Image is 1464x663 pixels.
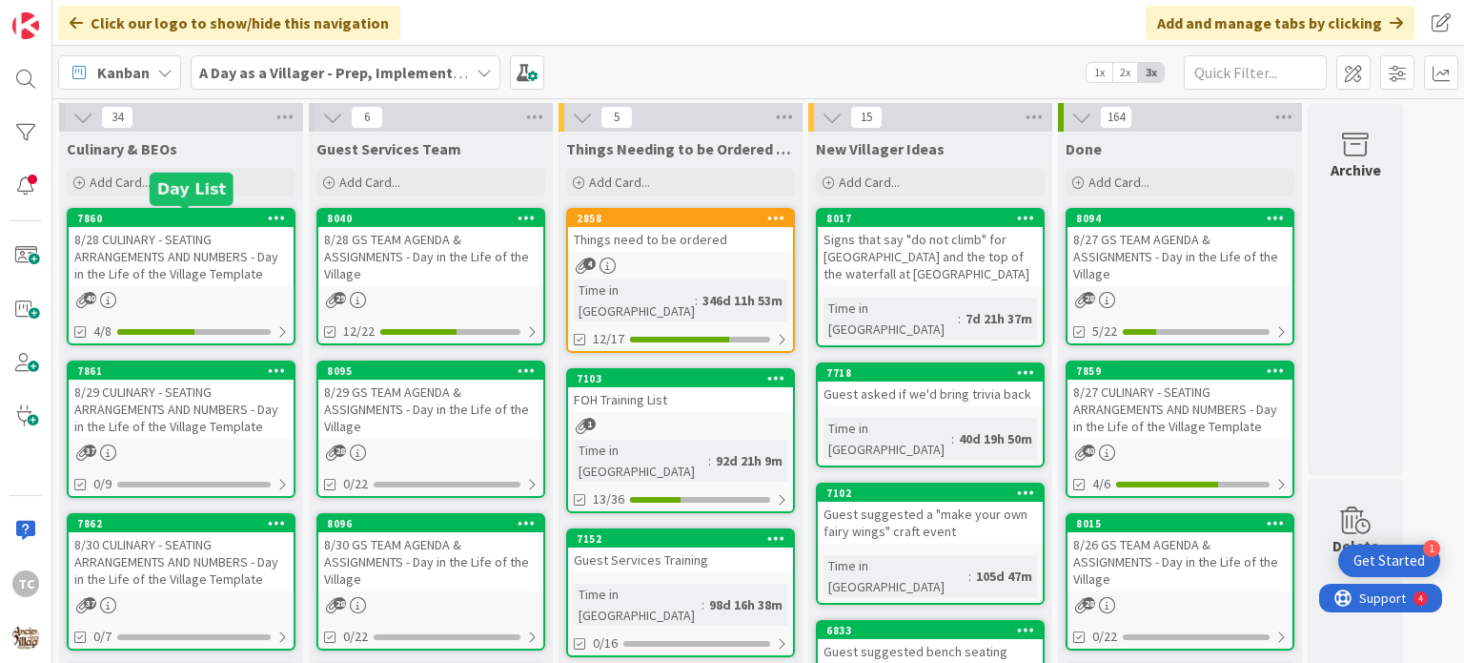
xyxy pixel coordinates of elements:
[1067,515,1292,532] div: 8015
[589,174,650,191] span: Add Card...
[1066,361,1294,498] a: 78598/27 CULINARY - SEATING ARRANGEMENTS AND NUMBERS - Day in the Life of the Village Template4/6
[1332,534,1379,557] div: Delete
[583,258,596,270] span: 4
[826,212,1043,225] div: 8017
[1067,515,1292,591] div: 80158/26 GS TEAM AGENDA & ASSIGNMENTS - Day in the Life of the Village
[1087,63,1112,82] span: 1x
[574,584,701,626] div: Time in [GEOGRAPHIC_DATA]
[1067,532,1292,591] div: 8/26 GS TEAM AGENDA & ASSIGNMENTS - Day in the Life of the Village
[318,380,543,439] div: 8/29 GS TEAM AGENDA & ASSIGNMENTS - Day in the Life of the Village
[818,210,1043,286] div: 8017Signs that say "do not climb" for [GEOGRAPHIC_DATA] and the top of the waterfall at [GEOGRAPH...
[816,208,1045,347] a: 8017Signs that say "do not climb" for [GEOGRAPHIC_DATA] and the top of the waterfall at [GEOGRAPH...
[708,450,711,471] span: :
[816,363,1045,467] a: 7718Guest asked if we'd bring trivia backTime in [GEOGRAPHIC_DATA]:40d 19h 50m
[318,515,543,532] div: 8096
[568,227,793,252] div: Things need to be ordered
[316,361,545,498] a: 80958/29 GS TEAM AGENDA & ASSIGNMENTS - Day in the Life of the Village0/22
[1067,363,1292,439] div: 78598/27 CULINARY - SEATING ARRANGEMENTS AND NUMBERS - Day in the Life of the Village Template
[704,594,787,615] div: 98d 16h 38m
[568,387,793,412] div: FOH Training List
[327,517,543,530] div: 8096
[12,624,39,651] img: avatar
[711,450,787,471] div: 92d 21h 9m
[1138,63,1164,82] span: 3x
[1076,212,1292,225] div: 8094
[1184,55,1327,90] input: Quick Filter...
[818,364,1043,382] div: 7718
[84,292,96,304] span: 40
[67,139,177,158] span: Culinary & BEOs
[1100,106,1132,129] span: 164
[97,61,150,84] span: Kanban
[1067,363,1292,380] div: 7859
[566,528,795,657] a: 7152Guest Services TrainingTime in [GEOGRAPHIC_DATA]:98d 16h 38m0/16
[568,210,793,252] div: 2858Things need to be ordered
[816,483,1045,605] a: 7102Guest suggested a "make your own fairy wings" craft eventTime in [GEOGRAPHIC_DATA]:105d 47m
[1353,551,1425,570] div: Get Started
[951,428,954,449] span: :
[568,530,793,572] div: 7152Guest Services Training
[850,106,883,129] span: 15
[568,370,793,387] div: 7103
[574,280,695,321] div: Time in [GEOGRAPHIC_DATA]
[339,174,400,191] span: Add Card...
[1092,321,1117,342] span: 5/22
[1083,445,1095,457] span: 40
[1076,364,1292,378] div: 7859
[568,530,793,548] div: 7152
[577,212,793,225] div: 2858
[818,485,1043,544] div: 7102Guest suggested a "make your own fairy wings" craft event
[566,368,795,513] a: 7103FOH Training ListTime in [GEOGRAPHIC_DATA]:92d 21h 9m13/36
[334,292,346,304] span: 29
[818,502,1043,544] div: Guest suggested a "make your own fairy wings" craft event
[823,298,958,340] div: Time in [GEOGRAPHIC_DATA]
[1088,174,1149,191] span: Add Card...
[58,6,400,40] div: Click our logo to show/hide this navigation
[1066,208,1294,345] a: 80948/27 GS TEAM AGENDA & ASSIGNMENTS - Day in the Life of the Village5/22
[823,418,951,460] div: Time in [GEOGRAPHIC_DATA]
[316,513,545,651] a: 80968/30 GS TEAM AGENDA & ASSIGNMENTS - Day in the Life of the Village0/22
[816,139,945,158] span: New Villager Ideas
[318,210,543,286] div: 80408/28 GS TEAM AGENDA & ASSIGNMENTS - Day in the Life of the Village
[157,180,226,198] h5: Day List
[316,139,461,158] span: Guest Services Team
[954,428,1037,449] div: 40d 19h 50m
[93,474,112,494] span: 0/9
[566,208,795,353] a: 2858Things need to be orderedTime in [GEOGRAPHIC_DATA]:346d 11h 53m12/17
[77,364,294,378] div: 7861
[1146,6,1414,40] div: Add and manage tabs by clicking
[698,290,787,311] div: 346d 11h 53m
[1338,545,1440,577] div: Open Get Started checklist, remaining modules: 1
[318,210,543,227] div: 8040
[818,210,1043,227] div: 8017
[839,174,900,191] span: Add Card...
[12,570,39,597] div: TC
[99,8,104,23] div: 4
[84,597,96,610] span: 37
[818,382,1043,406] div: Guest asked if we'd bring trivia back
[318,363,543,439] div: 80958/29 GS TEAM AGENDA & ASSIGNMENTS - Day in the Life of the Village
[695,290,698,311] span: :
[12,12,39,39] img: Visit kanbanzone.com
[318,363,543,380] div: 8095
[1112,63,1138,82] span: 2x
[334,445,346,457] span: 28
[566,139,795,158] span: Things Needing to be Ordered - PUT IN CARD, Don't make new card
[77,212,294,225] div: 7860
[327,364,543,378] div: 8095
[69,515,294,532] div: 7862
[69,515,294,591] div: 78628/30 CULINARY - SEATING ARRANGEMENTS AND NUMBERS - Day in the Life of the Village Template
[343,627,368,647] span: 0/22
[84,445,96,457] span: 37
[101,106,133,129] span: 34
[93,321,112,342] span: 4/8
[823,555,968,597] div: Time in [GEOGRAPHIC_DATA]
[1067,210,1292,227] div: 8094
[818,485,1043,502] div: 7102
[318,227,543,286] div: 8/28 GS TEAM AGENDA & ASSIGNMENTS - Day in the Life of the Village
[574,440,708,482] div: Time in [GEOGRAPHIC_DATA]
[593,489,624,509] span: 13/36
[958,308,961,329] span: :
[69,227,294,286] div: 8/28 CULINARY - SEATING ARRANGEMENTS AND NUMBERS - Day in the Life of the Village Template
[199,63,539,82] b: A Day as a Villager - Prep, Implement and Execute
